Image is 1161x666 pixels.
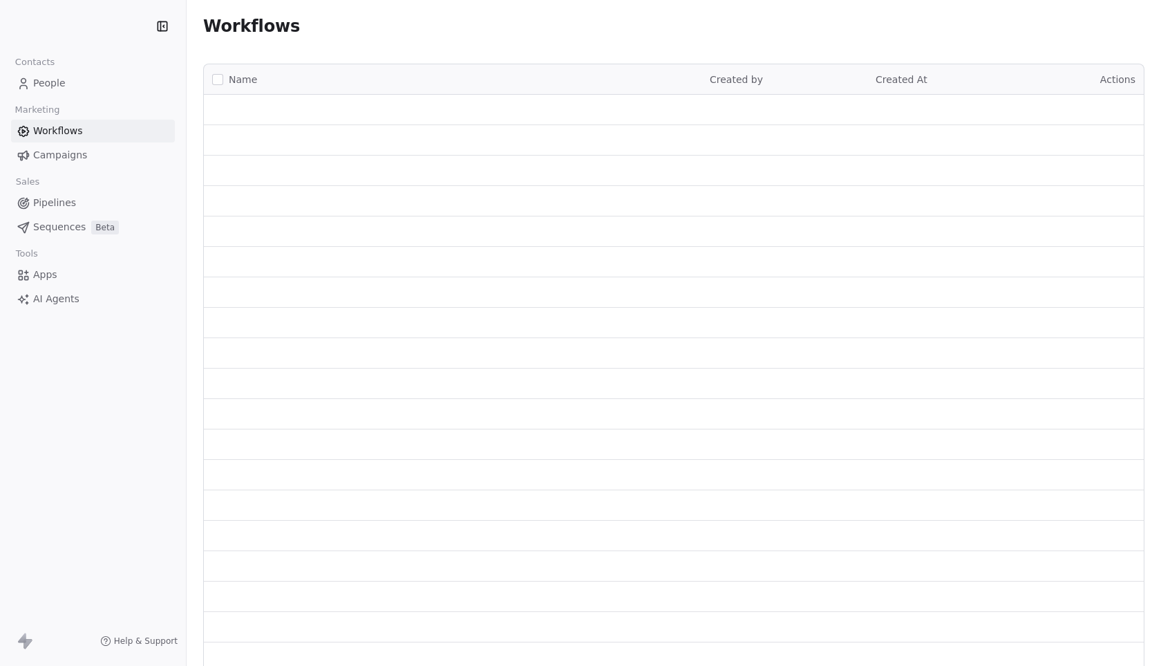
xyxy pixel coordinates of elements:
span: Created by [710,74,763,85]
span: AI Agents [33,292,79,306]
span: Contacts [9,52,61,73]
span: Campaigns [33,148,87,163]
a: People [11,72,175,95]
span: Created At [876,74,927,85]
a: Workflows [11,120,175,142]
span: Apps [33,268,57,282]
a: SequencesBeta [11,216,175,239]
span: Beta [91,221,119,234]
a: Campaigns [11,144,175,167]
span: Sequences [33,220,86,234]
span: Help & Support [114,636,178,647]
a: Help & Support [100,636,178,647]
span: Pipelines [33,196,76,210]
span: Workflows [203,17,300,36]
span: Actions [1100,74,1135,85]
span: Workflows [33,124,83,138]
a: AI Agents [11,288,175,311]
span: Name [229,73,257,87]
a: Pipelines [11,192,175,214]
span: People [33,76,66,91]
span: Sales [10,172,46,192]
a: Apps [11,263,175,286]
span: Tools [10,243,44,264]
span: Marketing [9,100,66,120]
